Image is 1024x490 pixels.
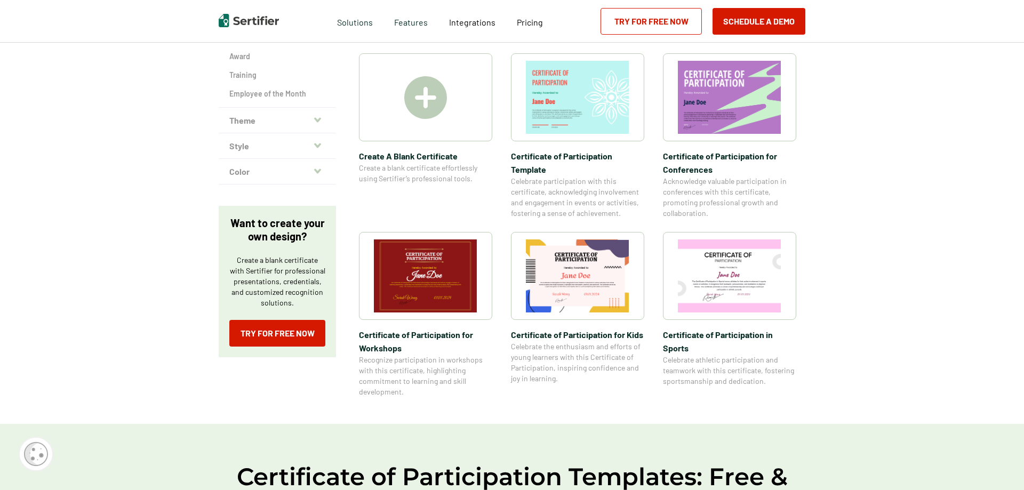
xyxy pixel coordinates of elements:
[449,14,495,28] a: Integrations
[404,76,447,119] img: Create A Blank Certificate
[663,149,796,176] span: Certificate of Participation for Conference​s
[229,70,325,81] a: Training
[359,163,492,184] span: Create a blank certificate effortlessly using Sertifier’s professional tools.
[663,328,796,355] span: Certificate of Participation in Sports
[511,232,644,397] a: Certificate of Participation for Kids​Certificate of Participation for Kids​Celebrate the enthusi...
[678,61,781,134] img: Certificate of Participation for Conference​s
[359,328,492,355] span: Certificate of Participation​ for Workshops
[601,8,702,35] a: Try for Free Now
[663,232,796,397] a: Certificate of Participation in SportsCertificate of Participation in SportsCelebrate athletic pa...
[359,355,492,397] span: Recognize participation in workshops with this certificate, highlighting commitment to learning a...
[449,17,495,27] span: Integrations
[511,341,644,384] span: Celebrate the enthusiasm and efforts of young learners with this Certificate of Participation, in...
[526,61,629,134] img: Certificate of Participation Template
[374,239,477,312] img: Certificate of Participation​ for Workshops
[663,355,796,387] span: Celebrate athletic participation and teamwork with this certificate, fostering sportsmanship and ...
[219,133,336,159] button: Style
[511,53,644,219] a: Certificate of Participation TemplateCertificate of Participation TemplateCelebrate participation...
[337,14,373,28] span: Solutions
[663,176,796,219] span: Acknowledge valuable participation in conferences with this certificate, promoting professional g...
[359,149,492,163] span: Create A Blank Certificate
[394,14,428,28] span: Features
[526,239,629,312] img: Certificate of Participation for Kids​
[511,176,644,219] span: Celebrate participation with this certificate, acknowledging involvement and engagement in events...
[229,216,325,243] p: Want to create your own design?
[517,17,543,27] span: Pricing
[24,442,48,466] img: Cookie Popup Icon
[219,159,336,184] button: Color
[511,328,644,341] span: Certificate of Participation for Kids​
[713,8,805,35] button: Schedule a Demo
[229,51,325,62] a: Award
[219,14,279,27] img: Sertifier | Digital Credentialing Platform
[511,149,644,176] span: Certificate of Participation Template
[229,89,325,99] a: Employee of the Month
[663,53,796,219] a: Certificate of Participation for Conference​sCertificate of Participation for Conference​sAcknowl...
[971,439,1024,490] iframe: Chat Widget
[359,232,492,397] a: Certificate of Participation​ for WorkshopsCertificate of Participation​ for WorkshopsRecognize p...
[678,239,781,312] img: Certificate of Participation in Sports
[219,108,336,133] button: Theme
[229,255,325,308] p: Create a blank certificate with Sertifier for professional presentations, credentials, and custom...
[517,14,543,28] a: Pricing
[229,320,325,347] a: Try for Free Now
